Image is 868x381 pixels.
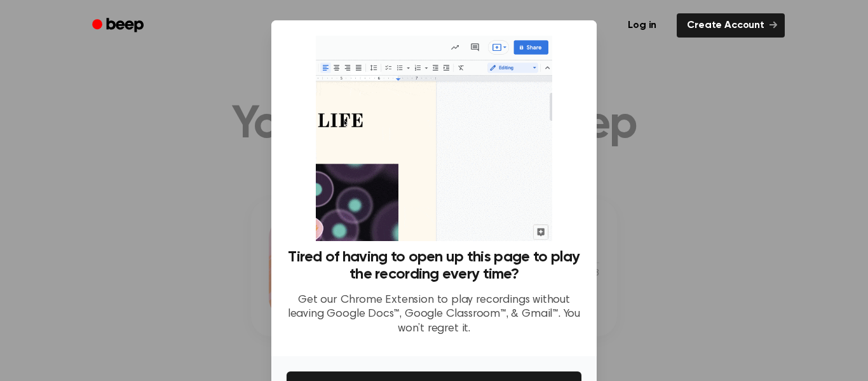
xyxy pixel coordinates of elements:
[83,13,155,38] a: Beep
[316,36,552,241] img: Beep extension in action
[677,13,785,38] a: Create Account
[287,293,581,336] p: Get our Chrome Extension to play recordings without leaving Google Docs™, Google Classroom™, & Gm...
[287,249,581,283] h3: Tired of having to open up this page to play the recording every time?
[615,11,669,40] a: Log in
